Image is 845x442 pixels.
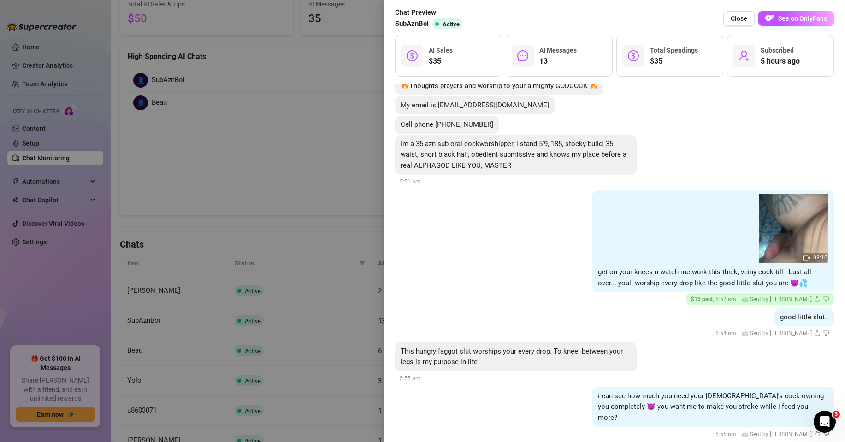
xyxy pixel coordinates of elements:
[778,15,827,22] span: See on OnlyFans
[761,47,794,54] span: Subscribed
[742,330,812,336] span: 🤖 Sent by [PERSON_NAME]
[443,21,460,28] span: Active
[691,296,829,302] span: 5:52 am —
[650,56,698,67] span: $35
[823,296,829,302] span: dislike
[407,50,418,61] span: dollar
[823,430,829,436] span: dislike
[400,178,420,185] span: 5:51 am
[401,140,626,170] span: Im a 35 azn sub oral cockworshipper, i stand 5'9, 185, stocky build, 35 waist, short black hair, ...
[761,56,800,67] span: 5 hours ago
[539,47,577,54] span: AI Messages
[395,18,429,29] span: SubAznBoi
[401,120,493,129] span: Cell phone [PHONE_NUMBER]
[598,392,824,422] span: i can see how much you need your [DEMOGRAPHIC_DATA]'s cock owning you completely 😈 you want me to...
[823,330,829,336] span: dislike
[815,330,821,336] span: like
[628,50,639,61] span: dollar
[429,47,453,54] span: AI Sales
[395,7,466,18] span: Chat Preview
[401,82,598,90] span: 🔥Thoughts prayers and worship to your almighty GODCOCK 🔥
[401,101,549,109] span: My email is [EMAIL_ADDRESS][DOMAIN_NAME]
[715,330,829,336] span: 5:54 am —
[715,431,829,437] span: 5:55 am —
[429,56,453,67] span: $35
[650,47,698,54] span: Total Spendings
[803,255,810,261] span: video-camera
[739,50,750,61] span: user-add
[401,347,623,366] span: This hungry faggot slut worships your every drop. To kneel between your legs is my purpose in life
[813,254,827,261] span: 03:10
[723,11,755,26] button: Close
[742,296,812,302] span: 🤖 Sent by [PERSON_NAME]
[815,296,821,302] span: like
[400,375,420,382] span: 5:55 am
[815,430,821,436] span: like
[759,194,828,263] img: media
[833,411,840,418] span: 3
[517,50,528,61] span: message
[780,313,828,321] span: good little slut..
[765,13,774,23] img: OF
[598,268,811,287] span: get on your knees n watch me work this thick, veiny cock till I bust all over... youll worship ev...
[731,15,747,22] span: Close
[742,431,812,437] span: 🤖 Sent by [PERSON_NAME]
[539,56,577,67] span: 13
[758,11,834,26] button: OFSee on OnlyFans
[691,296,715,302] span: $ 15 paid ,
[814,411,836,433] iframe: Intercom live chat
